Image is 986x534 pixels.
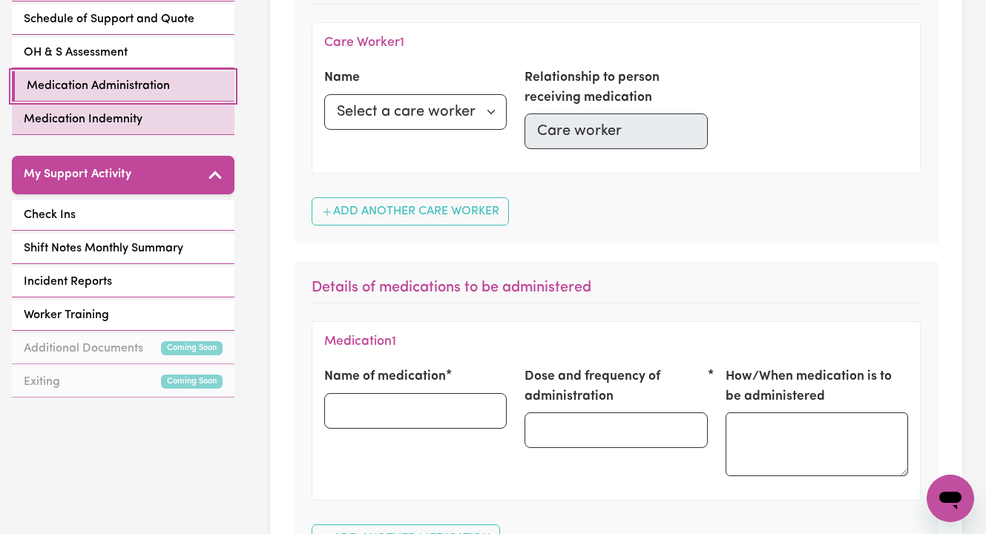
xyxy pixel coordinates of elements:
[12,105,234,135] a: Medication Indemnity
[24,168,131,182] h5: My Support Activity
[324,334,396,349] h4: Medication 1
[12,300,234,331] a: Worker Training
[24,111,142,128] span: Medication Indemnity
[24,373,60,391] span: Exiting
[726,367,908,406] label: How/When medication is to be administered
[12,267,234,297] a: Incident Reports
[927,475,974,522] iframe: Button to launch messaging window
[161,341,223,355] small: Coming Soon
[525,367,707,406] label: Dose and frequency of administration
[12,367,234,398] a: ExitingComing Soon
[12,156,234,194] button: My Support Activity
[324,367,446,386] label: Name of medication
[24,206,76,224] span: Check Ins
[324,68,360,88] label: Name
[525,68,707,108] label: Relationship to person receiving medication
[12,334,234,364] a: Additional DocumentsComing Soon
[12,234,234,264] a: Shift Notes Monthly Summary
[324,35,404,50] h4: Care Worker 1
[12,38,234,68] a: OH & S Assessment
[27,77,170,95] span: Medication Administration
[24,340,143,357] span: Additional Documents
[24,273,112,291] span: Incident Reports
[312,197,509,225] button: Add Another Care Worker
[12,71,234,102] a: Medication Administration
[24,10,194,28] span: Schedule of Support and Quote
[312,279,921,303] h3: Details of medications to be administered
[24,240,183,257] span: Shift Notes Monthly Summary
[24,306,109,324] span: Worker Training
[161,375,223,389] small: Coming Soon
[24,44,128,62] span: OH & S Assessment
[12,4,234,35] a: Schedule of Support and Quote
[12,200,234,231] a: Check Ins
